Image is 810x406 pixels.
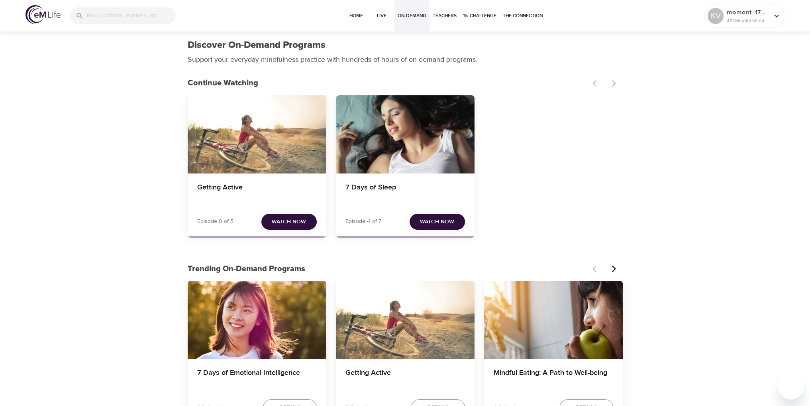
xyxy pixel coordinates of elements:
[347,12,366,20] span: Home
[605,260,623,278] button: Next items
[484,281,623,359] button: Mindful Eating: A Path to Well-being
[272,217,306,227] span: Watch Now
[336,281,475,359] button: Getting Active
[727,17,769,24] p: 451 Mindful Minutes
[188,54,486,65] p: Support your everyday mindfulness practice with hundreds of hours of on-demand programs.
[420,217,454,227] span: Watch Now
[398,12,426,20] span: On-Demand
[197,369,317,388] h4: 7 Days of Emotional Intelligence
[494,369,613,388] h4: Mindful Eating: A Path to Well-being
[261,214,317,230] button: Watch Now
[345,369,465,388] h4: Getting Active
[463,12,496,20] span: 1% Challenge
[410,214,465,230] button: Watch Now
[25,5,61,24] img: logo
[188,39,326,51] h1: Discover On-Demand Programs
[372,12,391,20] span: Live
[727,8,769,17] p: moment_1755283842
[188,95,326,173] button: Getting Active
[708,8,724,24] div: KV
[188,281,326,359] button: 7 Days of Emotional Intelligence
[188,79,588,88] h3: Continue Watching
[778,374,804,400] iframe: Button to launch messaging window
[336,95,475,173] button: 7 Days of Sleep
[345,183,465,202] h4: 7 Days of Sleep
[87,7,175,24] input: Find programs, teachers, etc...
[503,12,543,20] span: The Connection
[197,183,317,202] h4: Getting Active
[197,217,233,226] p: Episode 0 of 5
[433,12,457,20] span: Teachers
[188,263,588,275] p: Trending On-Demand Programs
[345,217,381,226] p: Episode -1 of 7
